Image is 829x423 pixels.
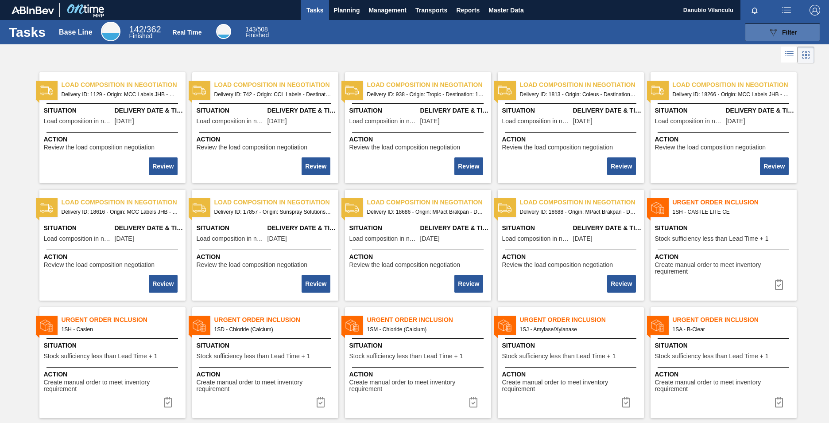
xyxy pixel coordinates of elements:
span: Load composition in negotiation [502,118,571,125]
span: Load composition in negotiation [367,198,491,207]
div: Complete task: 2204594 [302,157,331,176]
span: Delivery ID: 1813 - Origin: Coleus - Destination: 1SD [520,90,637,99]
span: Stock sufficiency less than Lead Time + 1 [655,353,769,360]
span: Situation [44,223,112,233]
span: Load composition in negotiation [655,118,724,125]
img: TNhmsLtSVTkK8tSr43FrP2fwEKptu5GPRR3wAAAABJRU5ErkJggg== [12,6,54,14]
span: Situation [655,106,724,115]
div: Complete task: 2204745 [608,274,636,294]
span: 01/27/2023, [267,118,287,125]
span: Tasks [305,5,325,16]
img: status [651,84,664,97]
span: 09/11/2025, [573,235,593,242]
span: 09/05/2025, [420,235,440,242]
span: Load composition in negotiation [349,235,418,242]
span: Action [44,135,183,144]
span: Create manual order to meet inventory requirement [197,379,336,393]
span: Review the load composition negotiation [502,262,613,268]
span: 1SH - CASTLE LITE CE [673,207,790,217]
span: Stock sufficiency less than Lead Time + 1 [197,353,310,360]
span: Situation [44,341,183,350]
span: Finished [129,32,152,39]
span: Create manual order to meet inventory requirement [655,262,794,275]
span: Review the load composition negotiation [349,144,461,151]
div: List Vision [781,47,798,63]
span: Delivery ID: 18686 - Origin: MPact Brakpan - Destination: 1SB [367,207,484,217]
button: icon-task complete [310,393,331,411]
span: / 508 [245,26,268,33]
span: Planning [333,5,360,16]
span: Create manual order to meet inventory requirement [349,379,489,393]
span: Delivery ID: 18688 - Origin: MPact Brakpan - Destination: 1SB [520,207,637,217]
div: Complete task: 2204578 [463,393,484,411]
img: status [498,201,511,215]
span: Urgent Order Inclusion [367,315,491,325]
img: status [193,319,206,332]
div: Complete task: 2204577 [310,393,331,411]
span: Stock sufficiency less than Lead Time + 1 [502,353,616,360]
span: Delivery ID: 17857 - Origin: Sunspray Solutions - Destination: 1SB [214,207,331,217]
img: status [345,201,359,215]
span: 143 [245,26,256,33]
span: Stock sufficiency less than Lead Time + 1 [44,353,158,360]
span: Load composition in negotiation [367,80,491,90]
span: Review the load composition negotiation [197,144,308,151]
div: Real Time [216,24,231,39]
img: status [651,319,664,332]
img: status [498,319,511,332]
div: Card Vision [798,47,814,63]
button: Review [149,275,177,293]
span: Load composition in negotiation [214,80,338,90]
span: Load composition in negotiation [673,80,797,90]
span: Action [655,135,794,144]
div: Base Line [129,26,161,39]
button: Review [454,275,483,293]
span: Delivery Date & Time [115,106,183,115]
img: status [40,84,53,97]
img: status [40,201,53,215]
button: Notifications [740,4,769,16]
div: Base Line [101,22,120,41]
img: status [40,319,53,332]
span: Review the load composition negotiation [44,262,155,268]
img: icon-task complete [468,397,479,407]
span: Load composition in negotiation [214,198,338,207]
span: 03/13/2023, [420,118,440,125]
span: Management [368,5,407,16]
span: Load composition in negotiation [62,80,186,90]
span: Urgent Order Inclusion [214,315,338,325]
span: Action [349,135,489,144]
button: Review [302,157,330,175]
span: 06/02/2023, [573,118,593,125]
div: Base Line [59,28,93,36]
button: Review [302,275,330,293]
span: Delivery Date & Time [115,223,183,233]
span: Load composition in negotiation [44,235,112,242]
div: Complete task: 2204598 [150,274,178,294]
span: Load composition in negotiation [502,235,571,242]
span: Review the load composition negotiation [349,262,461,268]
span: Urgent Order Inclusion [62,315,186,325]
button: Review [760,157,788,175]
span: Review the load composition negotiation [44,144,155,151]
div: Complete task: 2204597 [761,157,789,176]
span: Action [349,252,489,262]
span: 03/31/2023, [115,118,134,125]
span: Create manual order to meet inventory requirement [655,379,794,393]
span: 08/20/2025, [726,118,745,125]
button: Review [149,157,177,175]
img: Logout [810,5,820,16]
span: Stock sufficiency less than Lead Time + 1 [655,235,769,242]
span: Delivery Date & Time [726,106,794,115]
span: Urgent Order Inclusion [673,198,797,207]
span: Situation [349,341,489,350]
img: icon-task complete [774,397,784,407]
span: / 362 [129,24,161,34]
span: Action [502,370,642,379]
span: Action [197,370,336,379]
span: Delivery ID: 18616 - Origin: MCC Labels JHB - Destination: 1SD [62,207,178,217]
span: 08/11/2025, [267,235,287,242]
button: Review [454,157,483,175]
span: Action [197,135,336,144]
span: 1SM - Chloride (Calcium) [367,325,484,334]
